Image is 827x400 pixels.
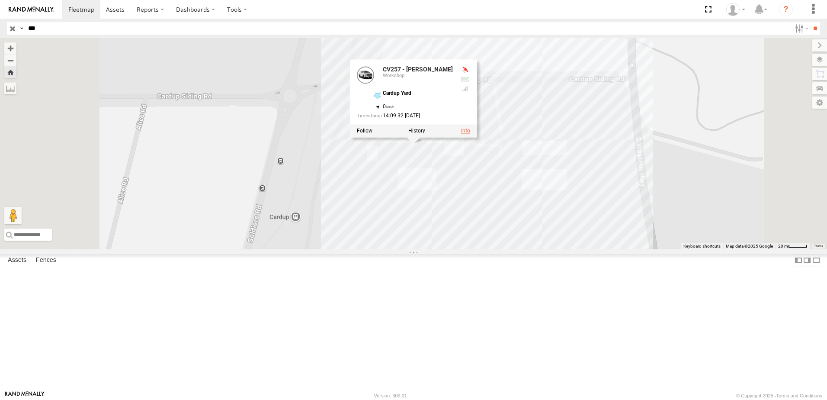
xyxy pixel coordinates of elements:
button: Zoom out [4,54,16,66]
label: Hide Summary Table [812,254,821,267]
button: Zoom Home [4,66,16,78]
div: No GPS Fix [460,67,470,74]
a: CV257 - [PERSON_NAME] [383,66,453,73]
label: View Asset History [408,128,425,134]
i: ? [779,3,793,16]
div: Date/time of location update [357,113,453,119]
span: Map data ©2025 Google [726,244,773,248]
div: No voltage information received from this device. [460,76,470,83]
label: Assets [3,254,31,266]
div: Version: 309.01 [374,393,407,398]
div: Workshop [383,73,453,78]
div: © Copyright 2025 - [736,393,822,398]
button: Drag Pegman onto the map to open Street View [4,207,22,224]
label: Realtime tracking of Asset [357,128,372,134]
div: Cardup Yard [383,91,453,97]
span: 0 [383,104,394,110]
a: Terms (opens in new tab) [814,245,823,248]
label: Fences [32,254,61,266]
a: View Asset Details [357,67,374,84]
img: rand-logo.svg [9,6,54,13]
a: View Asset Details [461,128,470,134]
label: Search Query [18,22,25,35]
a: Terms and Conditions [776,393,822,398]
label: Map Settings [812,97,827,109]
a: Visit our Website [5,391,45,400]
label: Measure [4,82,16,94]
label: Search Filter Options [792,22,810,35]
label: Dock Summary Table to the Left [794,254,803,267]
label: Dock Summary Table to the Right [803,254,811,267]
span: 20 m [778,244,788,248]
button: Zoom in [4,42,16,54]
button: Map scale: 20 m per 40 pixels [776,243,810,249]
div: Karl Walsh [723,3,748,16]
button: Keyboard shortcuts [683,243,721,249]
div: GSM Signal = 4 [460,85,470,92]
